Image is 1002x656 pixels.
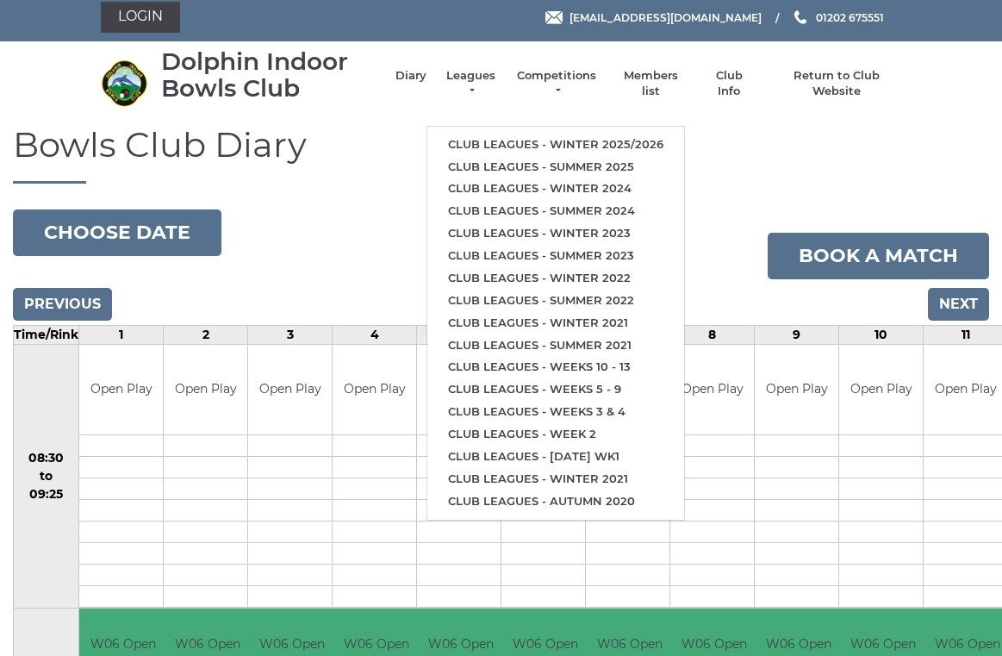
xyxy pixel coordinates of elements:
[161,48,378,102] div: Dolphin Indoor Bowls Club
[14,344,79,609] td: 08:30 to 09:25
[427,401,684,423] a: Club leagues - Weeks 3 & 4
[427,446,684,468] a: Club leagues - [DATE] wk1
[670,345,754,435] td: Open Play
[427,334,684,357] a: Club leagues - Summer 2021
[427,378,684,401] a: Club leagues - Weeks 5 - 9
[792,9,884,26] a: Phone us 01202 675551
[427,156,684,178] a: Club leagues - Summer 2025
[417,345,501,435] td: Open Play
[839,345,923,435] td: Open Play
[248,325,333,344] td: 3
[427,245,684,267] a: Club leagues - Summer 2023
[545,9,762,26] a: Email [EMAIL_ADDRESS][DOMAIN_NAME]
[101,59,148,107] img: Dolphin Indoor Bowls Club
[771,68,901,99] a: Return to Club Website
[755,345,838,435] td: Open Play
[670,325,755,344] td: 8
[333,325,417,344] td: 4
[444,68,498,99] a: Leagues
[395,68,426,84] a: Diary
[333,345,416,435] td: Open Play
[13,209,221,256] button: Choose date
[164,345,247,435] td: Open Play
[427,490,684,513] a: Club leagues - Autumn 2020
[101,2,180,33] a: Login
[417,325,501,344] td: 5
[615,68,687,99] a: Members list
[13,126,989,184] h1: Bowls Club Diary
[704,68,754,99] a: Club Info
[427,222,684,245] a: Club leagues - Winter 2023
[427,468,684,490] a: Club leagues - Winter 2021
[79,325,164,344] td: 1
[427,423,684,446] a: Club leagues - Week 2
[545,11,563,24] img: Email
[164,325,248,344] td: 2
[427,290,684,312] a: Club leagues - Summer 2022
[14,325,79,344] td: Time/Rink
[426,126,685,521] ul: Leagues
[427,200,684,222] a: Club leagues - Summer 2024
[569,10,762,23] span: [EMAIL_ADDRESS][DOMAIN_NAME]
[515,68,598,99] a: Competitions
[427,267,684,290] a: Club leagues - Winter 2022
[248,345,332,435] td: Open Play
[794,10,806,24] img: Phone us
[427,312,684,334] a: Club leagues - Winter 2021
[13,288,112,321] input: Previous
[755,325,839,344] td: 9
[768,233,989,279] a: Book a match
[79,345,163,435] td: Open Play
[427,134,684,156] a: Club leagues - Winter 2025/2026
[427,178,684,200] a: Club leagues - Winter 2024
[839,325,924,344] td: 10
[928,288,989,321] input: Next
[427,356,684,378] a: Club leagues - Weeks 10 - 13
[816,10,884,23] span: 01202 675551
